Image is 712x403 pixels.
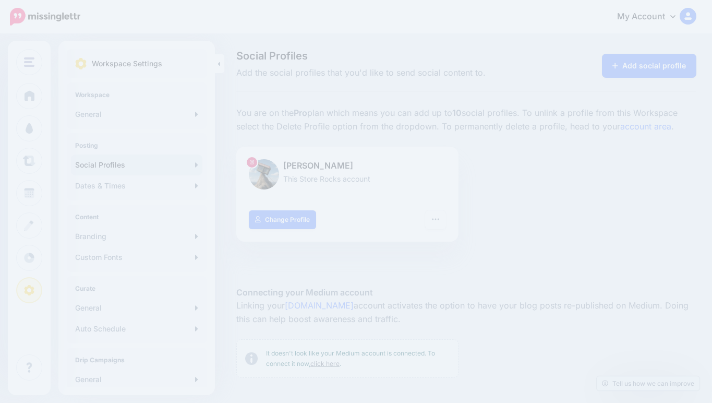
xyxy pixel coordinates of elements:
h5: Connecting your Medium account [236,286,696,299]
p: [PERSON_NAME] [249,159,446,173]
h4: Posting [75,141,198,149]
a: General [71,104,202,125]
a: Add social profile [602,54,696,78]
a: Social Profiles [71,155,202,175]
a: [DOMAIN_NAME] [285,300,354,311]
a: Dates & Times [71,175,202,196]
b: Pro [294,108,307,118]
h4: Curate [75,285,198,292]
span: Add the social profiles that you'd like to send social content to. [236,66,538,80]
p: It doesn't look like your Medium account is connected. To connect it now, . [266,348,450,369]
img: Missinglettr [10,8,80,26]
h4: Workspace [75,91,198,99]
a: Change Profile [249,210,316,229]
a: click here [310,360,340,368]
a: General [71,298,202,318]
h4: Drip Campaigns [75,356,198,364]
p: Linking your account activates the option to have your blog posts re-published on Medium. Doing t... [236,299,696,326]
a: Tell us how we can improve [597,376,699,390]
img: settings.png [75,58,87,69]
p: Workspace Settings [92,57,162,70]
a: Branding [71,226,202,247]
img: info-circle-grey.png [245,352,258,365]
a: My Account [607,4,696,30]
img: 534304223_17914602183187800_3050438527404070040_n-bsa154795.jpg [249,159,279,189]
h4: Content [75,213,198,221]
span: Social Profiles [236,51,538,61]
a: Custom Fonts [71,247,202,268]
img: menu.png [24,57,34,67]
p: This Store Rocks account [249,173,446,185]
b: 10 [452,108,462,118]
p: You are on the plan which means you can add up to social profiles. To unlink a profile from this ... [236,106,696,134]
a: Auto Schedule [71,318,202,339]
a: account area [620,121,671,132]
a: General [71,369,202,390]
